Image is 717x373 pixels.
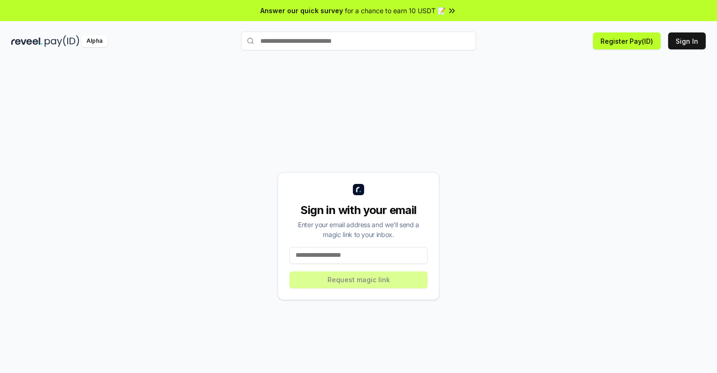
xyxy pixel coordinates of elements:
img: reveel_dark [11,35,43,47]
div: Enter your email address and we’ll send a magic link to your inbox. [289,220,428,239]
button: Register Pay(ID) [593,32,661,49]
span: Answer our quick survey [260,6,343,16]
button: Sign In [668,32,706,49]
div: Sign in with your email [289,203,428,218]
img: pay_id [45,35,79,47]
div: Alpha [81,35,108,47]
span: for a chance to earn 10 USDT 📝 [345,6,445,16]
img: logo_small [353,184,364,195]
